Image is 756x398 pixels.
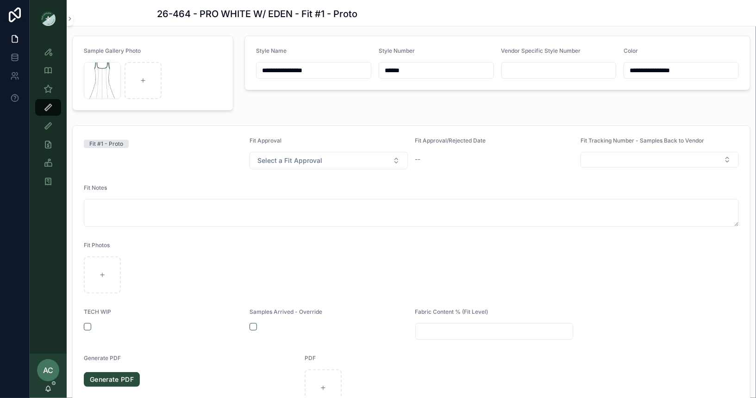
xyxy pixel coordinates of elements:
[305,354,316,361] span: PDF
[84,354,121,361] span: Generate PDF
[157,7,357,20] h1: 26-464 - PRO WHITE W/ EDEN - Fit #1 - Proto
[250,152,408,169] button: Select Button
[84,47,141,54] span: Sample Gallery Photo
[624,47,638,54] span: Color
[257,156,322,165] span: Select a Fit Approval
[250,308,322,315] span: Samples Arrived - Override
[89,140,123,148] div: Fit #1 - Proto
[581,152,739,168] button: Select Button
[41,11,56,26] img: App logo
[84,184,107,191] span: Fit Notes
[43,365,53,376] span: AC
[84,308,111,315] span: TECH WIP
[84,242,110,249] span: Fit Photos
[250,137,281,144] span: Fit Approval
[415,137,486,144] span: Fit Approval/Rejected Date
[415,155,421,164] span: --
[581,137,704,144] span: Fit Tracking Number - Samples Back to Vendor
[84,372,140,387] a: Generate PDF
[256,47,287,54] span: Style Name
[30,37,67,202] div: scrollable content
[501,47,581,54] span: Vendor Specific Style Number
[379,47,415,54] span: Style Number
[415,308,488,315] span: Fabric Content % (Fit Level)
